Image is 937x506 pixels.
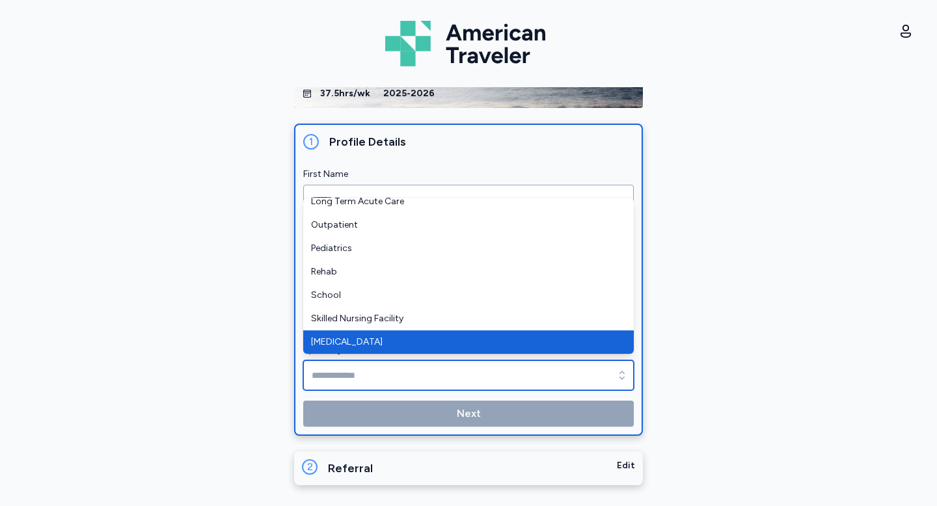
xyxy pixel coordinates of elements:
[311,242,610,255] span: Pediatrics
[311,195,610,208] span: Long Term Acute Care
[311,289,610,302] span: School
[311,265,610,278] span: Rehab
[311,312,610,325] span: Skilled Nursing Facility
[311,336,610,349] span: [MEDICAL_DATA]
[311,219,610,232] span: Outpatient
